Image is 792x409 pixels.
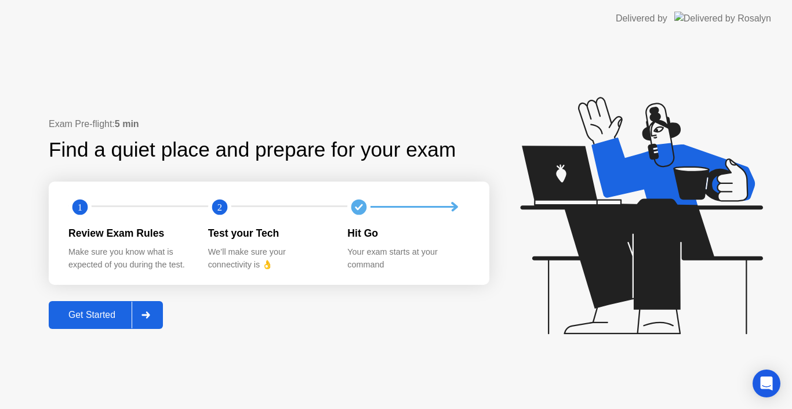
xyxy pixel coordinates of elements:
[115,119,139,129] b: 5 min
[347,226,468,241] div: Hit Go
[208,246,329,271] div: We’ll make sure your connectivity is 👌
[49,117,489,131] div: Exam Pre-flight:
[52,310,132,320] div: Get Started
[49,135,457,165] div: Find a quiet place and prepare for your exam
[616,12,667,26] div: Delivered by
[674,12,771,25] img: Delivered by Rosalyn
[78,201,82,212] text: 1
[68,246,190,271] div: Make sure you know what is expected of you during the test.
[217,201,222,212] text: 2
[68,226,190,241] div: Review Exam Rules
[49,301,163,329] button: Get Started
[753,370,780,397] div: Open Intercom Messenger
[347,246,468,271] div: Your exam starts at your command
[208,226,329,241] div: Test your Tech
